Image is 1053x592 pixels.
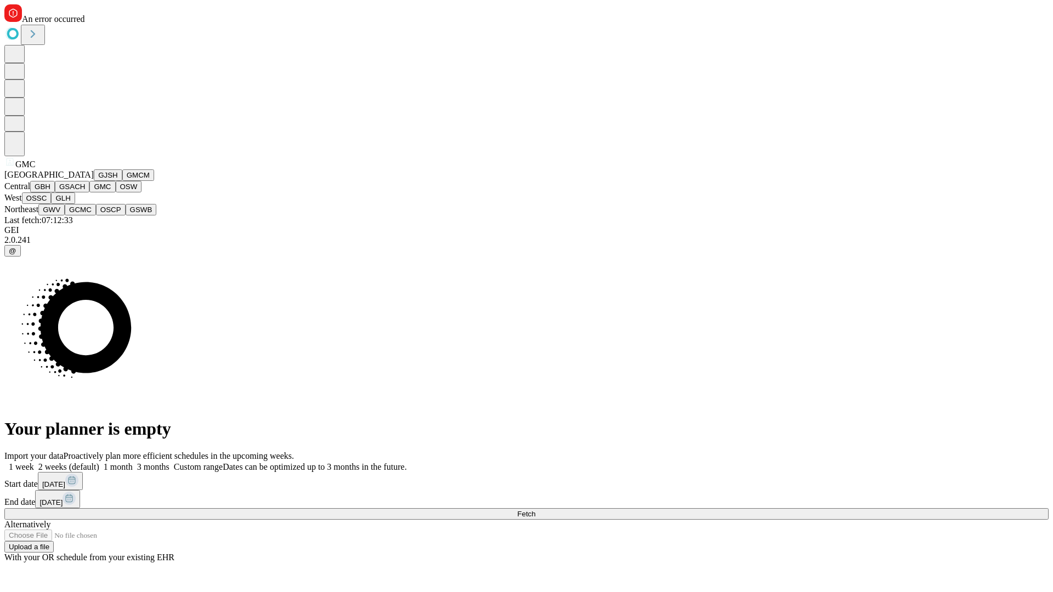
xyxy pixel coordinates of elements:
button: @ [4,245,21,257]
span: Dates can be optimized up to 3 months in the future. [223,462,406,471]
button: GMCM [122,169,154,181]
span: [DATE] [39,498,63,506]
span: Last fetch: 07:12:33 [4,215,73,225]
button: Upload a file [4,541,54,553]
button: GSWB [126,204,157,215]
h1: Your planner is empty [4,419,1049,439]
div: End date [4,490,1049,508]
button: GCMC [65,204,96,215]
button: OSCP [96,204,126,215]
span: [GEOGRAPHIC_DATA] [4,170,94,179]
button: GWV [38,204,65,215]
span: Northeast [4,204,38,214]
span: 2 weeks (default) [38,462,99,471]
span: Custom range [174,462,223,471]
div: GEI [4,225,1049,235]
div: Start date [4,472,1049,490]
button: [DATE] [35,490,80,508]
button: GLH [51,192,75,204]
span: Import your data [4,451,64,460]
button: Fetch [4,508,1049,520]
span: 1 week [9,462,34,471]
button: GMC [89,181,115,192]
span: With your OR schedule from your existing EHR [4,553,174,562]
span: West [4,193,22,202]
button: OSW [116,181,142,192]
button: GSACH [55,181,89,192]
span: 1 month [104,462,133,471]
span: Alternatively [4,520,50,529]
button: OSSC [22,192,52,204]
span: GMC [15,160,35,169]
span: @ [9,247,16,255]
button: GJSH [94,169,122,181]
span: 3 months [137,462,169,471]
span: Proactively plan more efficient schedules in the upcoming weeks. [64,451,294,460]
div: 2.0.241 [4,235,1049,245]
span: An error occurred [22,14,85,24]
span: Fetch [517,510,535,518]
span: [DATE] [42,480,65,488]
span: Central [4,181,30,191]
button: [DATE] [38,472,83,490]
button: GBH [30,181,55,192]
